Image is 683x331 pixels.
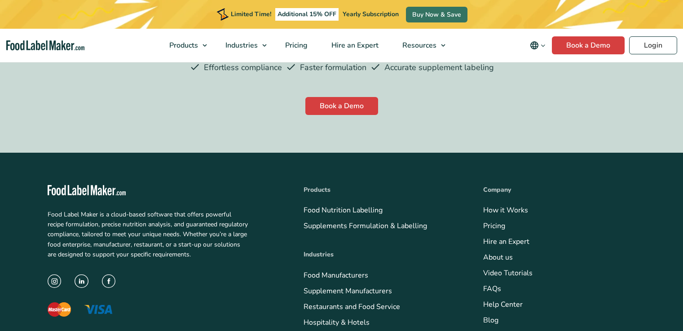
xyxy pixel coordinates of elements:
p: Industries [304,250,456,260]
span: Limited Time! [231,10,271,18]
a: Products [158,29,212,62]
a: Hire an Expert [320,29,388,62]
a: Pricing [483,221,505,231]
span: Hire an Expert [329,40,379,50]
li: Accurate supplement labeling [370,62,494,74]
a: Buy Now & Save [406,7,467,22]
img: The Visa logo with blue letters and a yellow flick above the [84,305,112,314]
a: Food Label Maker homepage [6,40,85,51]
a: Food Label Maker homepage [48,185,277,195]
a: Blog [483,315,498,325]
p: Food Label Maker is a cloud-based software that offers powerful recipe formulation, precise nutri... [48,210,248,260]
a: Book a Demo [552,36,625,54]
span: Resources [400,40,437,50]
a: Supplement Manufacturers [304,286,392,296]
li: Faster formulation [286,62,366,74]
a: Help Center [483,300,523,309]
a: Restaurants and Food Service [304,302,400,312]
a: Industries [214,29,271,62]
a: About us [483,252,513,262]
img: The Mastercard logo displaying a red circle saying [48,302,71,317]
a: FAQs [483,284,501,294]
img: Food Label Maker - white [48,185,126,195]
span: Additional 15% OFF [275,8,339,21]
a: Hospitality & Hotels [304,318,370,327]
img: Facebook Icon [102,274,116,288]
li: Effortless compliance [189,62,282,74]
a: Pricing [273,29,317,62]
span: Products [167,40,199,50]
img: instagram icon [48,274,62,288]
a: Food Nutrition Labelling [304,205,383,215]
a: Hire an Expert [483,237,529,247]
span: Industries [223,40,259,50]
a: Login [629,36,677,54]
p: Company [483,185,636,195]
a: Supplements Formulation & Labelling [304,221,427,231]
span: Yearly Subscription [343,10,399,18]
p: Products [304,185,456,195]
img: LinkedIn Icon [75,274,88,288]
a: How it Works [483,205,528,215]
a: Video Tutorials [483,268,533,278]
a: Food Manufacturers [304,270,368,280]
span: Pricing [282,40,308,50]
a: Resources [391,29,450,62]
a: Book a Demo [305,97,378,115]
button: Change language [524,36,552,54]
